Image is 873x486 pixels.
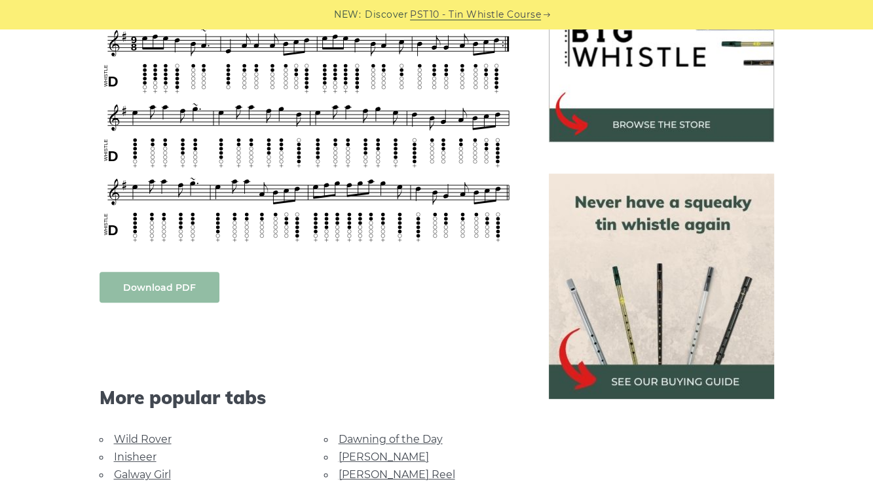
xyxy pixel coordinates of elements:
span: Discover [365,7,408,22]
span: NEW: [334,7,361,22]
a: Dawning of the Day [339,433,443,445]
span: More popular tabs [100,386,517,409]
a: Download PDF [100,272,219,303]
a: PST10 - Tin Whistle Course [410,7,541,22]
img: tin whistle buying guide [549,174,774,399]
a: Wild Rover [114,433,172,445]
a: Inisheer [114,451,157,463]
a: [PERSON_NAME] Reel [339,468,455,481]
a: Galway Girl [114,468,171,481]
a: [PERSON_NAME] [339,451,429,463]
